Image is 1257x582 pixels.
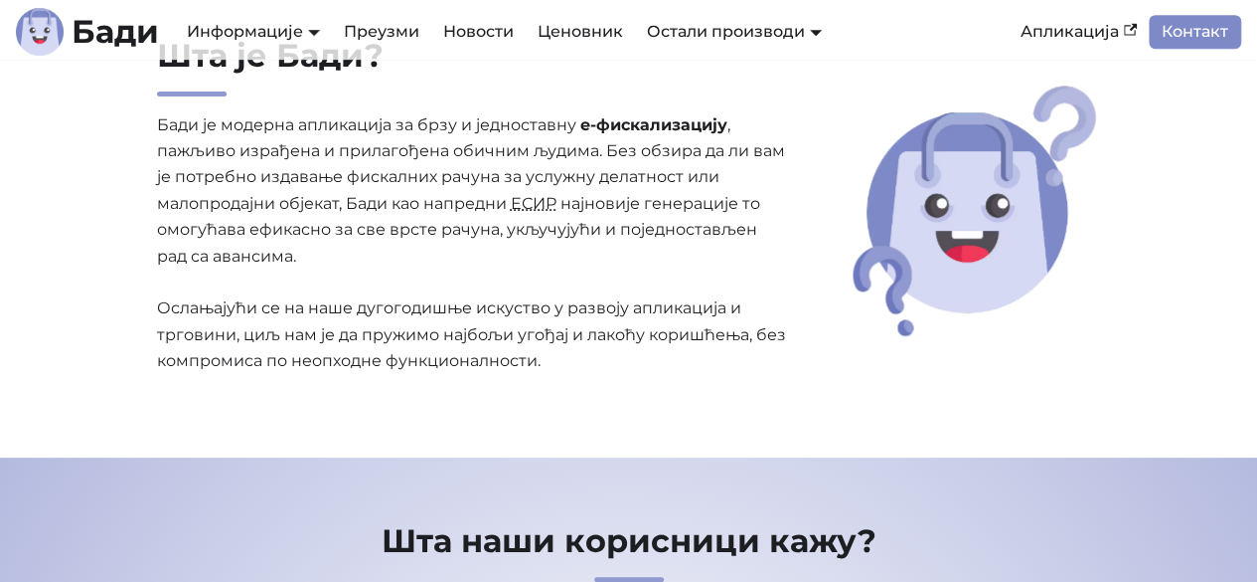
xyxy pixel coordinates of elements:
a: Контакт [1149,15,1241,49]
a: Информације [187,22,320,41]
b: Бади [72,16,159,48]
img: Шта је Бади? [848,80,1102,342]
a: Остали производи [647,22,822,41]
a: Ценовник [526,15,635,49]
h2: Шта наши корисници кажу? [79,521,1179,582]
h2: Шта је Бади? [157,36,786,97]
strong: е-фискализацију [580,115,727,134]
p: Бади је модерна апликација за брзу и једноставну , пажљиво израђена и прилагођена обичним људима.... [157,112,786,375]
a: Апликација [1009,15,1149,49]
abbr: Електронски систем за издавање рачуна [511,194,556,213]
a: Новости [431,15,526,49]
a: Преузми [332,15,431,49]
img: Лого [16,8,64,56]
a: ЛогоБади [16,8,159,56]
